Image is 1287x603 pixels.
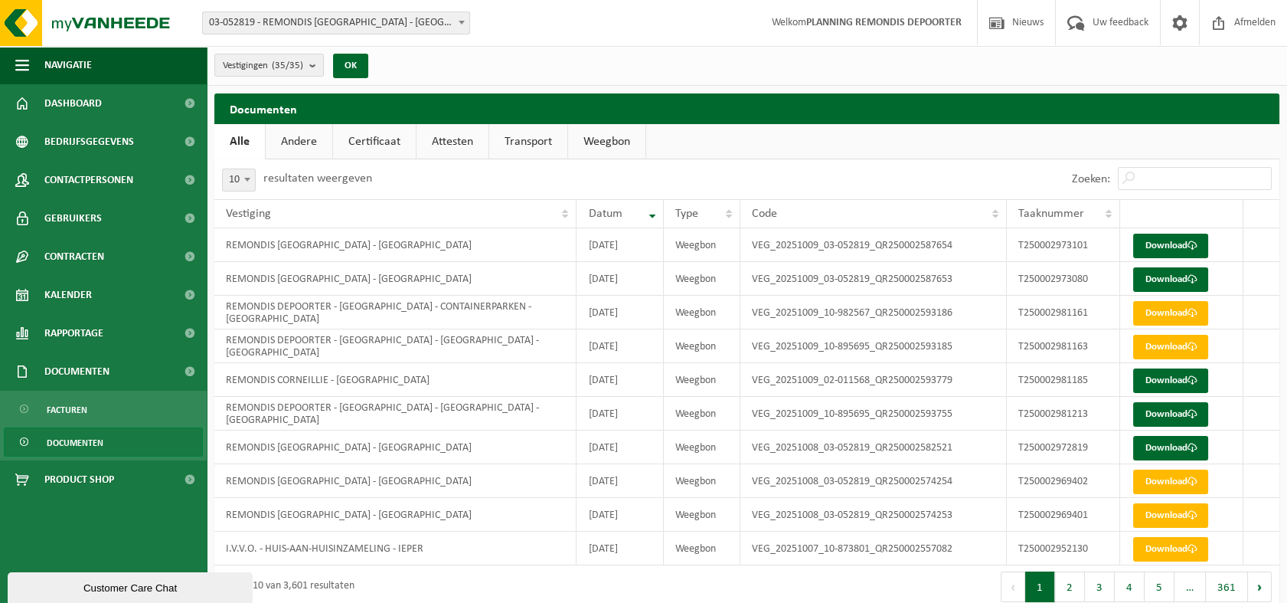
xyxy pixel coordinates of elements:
span: 10 [223,169,255,191]
td: REMONDIS [GEOGRAPHIC_DATA] - [GEOGRAPHIC_DATA] [214,464,577,498]
a: Transport [489,124,567,159]
td: T250002973080 [1007,262,1120,296]
a: Download [1133,537,1208,562]
a: Andere [266,124,332,159]
a: Download [1133,301,1208,326]
button: OK [333,54,368,78]
td: VEG_20251009_10-982567_QR250002593186 [740,296,1007,329]
span: Type [675,208,698,220]
iframe: chat widget [8,569,256,603]
button: 4 [1115,572,1145,602]
a: Alle [214,124,265,159]
td: REMONDIS [GEOGRAPHIC_DATA] - [GEOGRAPHIC_DATA] [214,228,577,262]
td: Weegbon [664,464,741,498]
td: Weegbon [664,262,741,296]
a: Attesten [416,124,488,159]
td: [DATE] [577,363,663,397]
td: VEG_20251008_03-052819_QR250002574253 [740,498,1007,532]
td: [DATE] [577,228,663,262]
a: Download [1133,369,1208,393]
button: Vestigingen(35/35) [214,54,324,77]
a: Facturen [4,395,203,424]
td: Weegbon [664,329,741,363]
span: Dashboard [44,84,102,123]
td: T250002981213 [1007,397,1120,431]
td: T250002969402 [1007,464,1120,498]
td: VEG_20251009_03-052819_QR250002587654 [740,228,1007,262]
td: Weegbon [664,228,741,262]
td: Weegbon [664,498,741,532]
td: [DATE] [577,532,663,565]
td: VEG_20251009_10-895695_QR250002593185 [740,329,1007,363]
a: Certificaat [333,124,416,159]
span: 03-052819 - REMONDIS WEST-VLAANDEREN - OOSTENDE [203,12,469,34]
td: REMONDIS [GEOGRAPHIC_DATA] - [GEOGRAPHIC_DATA] [214,498,577,532]
span: 03-052819 - REMONDIS WEST-VLAANDEREN - OOSTENDE [202,11,470,34]
td: VEG_20251009_03-052819_QR250002587653 [740,262,1007,296]
span: Contactpersonen [44,161,133,199]
button: 2 [1055,572,1085,602]
td: T250002972819 [1007,431,1120,464]
span: Facturen [47,395,87,424]
td: REMONDIS DEPOORTER - [GEOGRAPHIC_DATA] - [GEOGRAPHIC_DATA] - [GEOGRAPHIC_DATA] [214,397,577,431]
a: Download [1133,234,1208,258]
td: VEG_20251007_10-873801_QR250002557082 [740,532,1007,565]
span: Kalender [44,276,92,314]
td: T250002981185 [1007,363,1120,397]
a: Download [1133,470,1208,494]
td: T250002973101 [1007,228,1120,262]
span: Product Shop [44,460,114,499]
span: Code [752,208,777,220]
label: resultaten weergeven [263,172,372,185]
span: … [1174,572,1206,602]
span: Rapportage [44,314,103,352]
a: Download [1133,402,1208,427]
td: T250002952130 [1007,532,1120,565]
span: Vestiging [226,208,271,220]
span: Contracten [44,238,104,276]
span: Bedrijfsgegevens [44,123,134,161]
td: I.V.V.O. - HUIS-AAN-HUISINZAMELING - IEPER [214,532,577,565]
td: [DATE] [577,262,663,296]
a: Download [1133,335,1208,359]
button: 1 [1025,572,1055,602]
span: Datum [588,208,622,220]
a: Download [1133,436,1208,460]
div: 1 tot 10 van 3,601 resultaten [222,573,354,601]
td: [DATE] [577,329,663,363]
label: Zoeken: [1072,173,1110,185]
button: Previous [1001,572,1025,602]
td: VEG_20251008_03-052819_QR250002574254 [740,464,1007,498]
td: [DATE] [577,431,663,464]
td: Weegbon [664,532,741,565]
td: REMONDIS DEPOORTER - [GEOGRAPHIC_DATA] - CONTAINERPARKEN - [GEOGRAPHIC_DATA] [214,296,577,329]
a: Download [1133,267,1208,292]
span: Navigatie [44,46,92,84]
td: REMONDIS [GEOGRAPHIC_DATA] - [GEOGRAPHIC_DATA] [214,431,577,464]
td: Weegbon [664,363,741,397]
td: Weegbon [664,397,741,431]
strong: PLANNING REMONDIS DEPOORTER [806,17,962,28]
span: Taaknummer [1018,208,1084,220]
span: 10 [222,169,256,192]
a: Documenten [4,428,203,457]
span: Documenten [44,352,109,391]
button: 5 [1145,572,1174,602]
a: Weegbon [568,124,645,159]
td: REMONDIS DEPOORTER - [GEOGRAPHIC_DATA] - [GEOGRAPHIC_DATA] - [GEOGRAPHIC_DATA] [214,329,577,363]
td: [DATE] [577,498,663,532]
td: Weegbon [664,296,741,329]
button: 3 [1085,572,1115,602]
a: Download [1133,503,1208,528]
td: VEG_20251009_02-011568_QR250002593779 [740,363,1007,397]
td: Weegbon [664,431,741,464]
td: T250002969401 [1007,498,1120,532]
td: REMONDIS [GEOGRAPHIC_DATA] - [GEOGRAPHIC_DATA] [214,262,577,296]
td: [DATE] [577,464,663,498]
td: VEG_20251008_03-052819_QR250002582521 [740,431,1007,464]
count: (35/35) [272,61,303,70]
button: 361 [1206,572,1248,602]
td: [DATE] [577,296,663,329]
span: Gebruikers [44,199,102,238]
